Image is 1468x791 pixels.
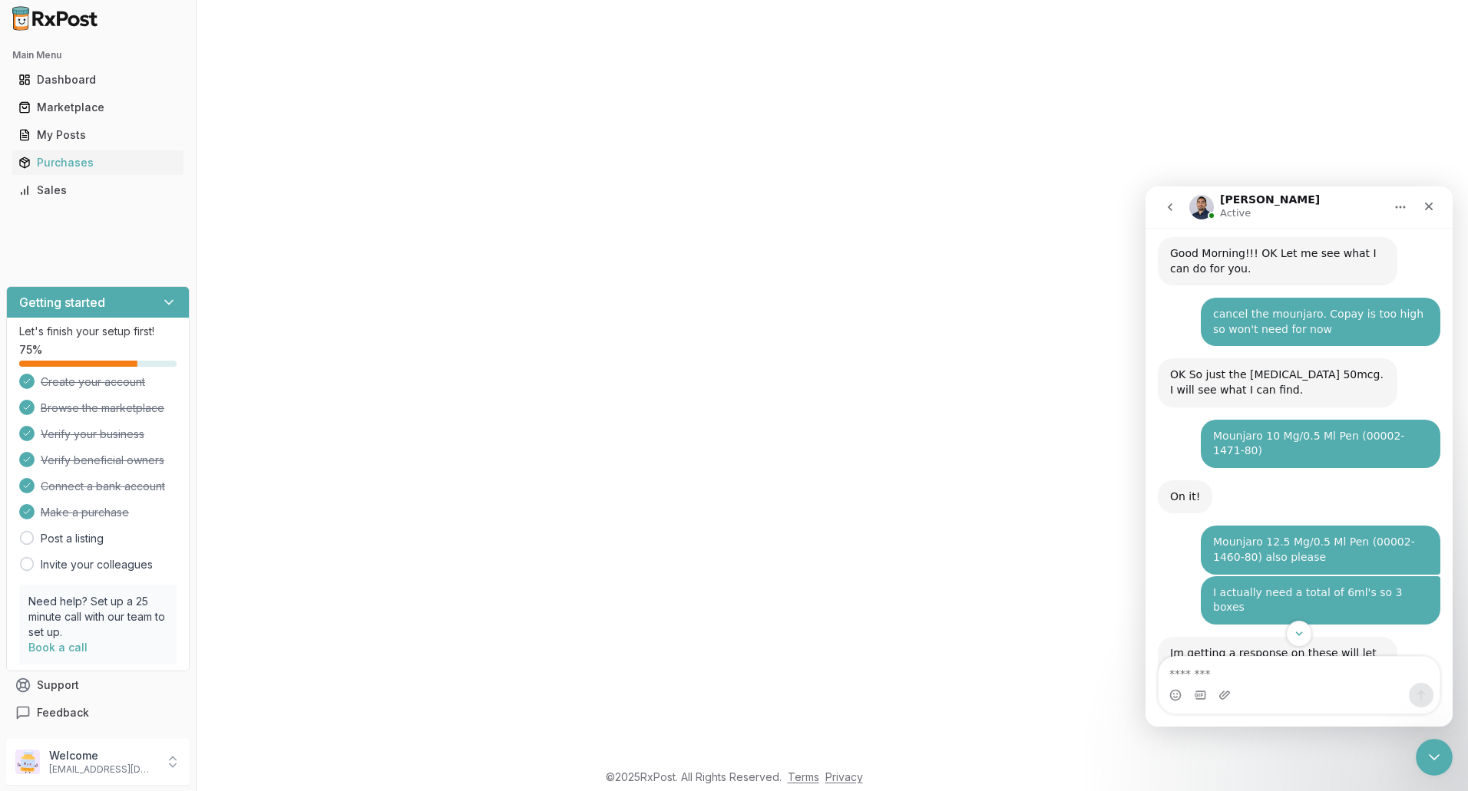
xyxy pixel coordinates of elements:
[41,479,165,494] span: Connect a bank account
[41,505,129,520] span: Make a purchase
[18,72,177,87] div: Dashboard
[12,49,183,61] h2: Main Menu
[6,699,190,727] button: Feedback
[37,705,89,720] span: Feedback
[18,183,177,198] div: Sales
[12,94,183,121] a: Marketplace
[41,531,104,546] a: Post a listing
[41,427,144,442] span: Verify your business
[19,293,105,311] h3: Getting started
[49,763,156,776] p: [EMAIL_ADDRESS][DOMAIN_NAME]
[15,750,40,774] img: User avatar
[19,324,177,339] p: Let's finish your setup first!
[6,95,190,120] button: Marketplace
[6,6,104,31] img: RxPost Logo
[18,100,177,115] div: Marketplace
[6,178,190,203] button: Sales
[12,66,183,94] a: Dashboard
[12,121,183,149] a: My Posts
[18,155,177,170] div: Purchases
[49,748,156,763] p: Welcome
[12,149,183,176] a: Purchases
[41,557,153,572] a: Invite your colleagues
[41,374,145,390] span: Create your account
[19,342,42,358] span: 75 %
[1416,739,1453,776] iframe: Intercom live chat
[28,641,88,654] a: Book a call
[6,68,190,92] button: Dashboard
[18,127,177,143] div: My Posts
[1146,186,1453,727] iframe: Intercom live chat
[41,453,164,468] span: Verify beneficial owners
[41,400,164,416] span: Browse the marketplace
[788,770,819,783] a: Terms
[6,671,190,699] button: Support
[6,150,190,175] button: Purchases
[28,594,167,640] p: Need help? Set up a 25 minute call with our team to set up.
[825,770,863,783] a: Privacy
[6,123,190,147] button: My Posts
[12,176,183,204] a: Sales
